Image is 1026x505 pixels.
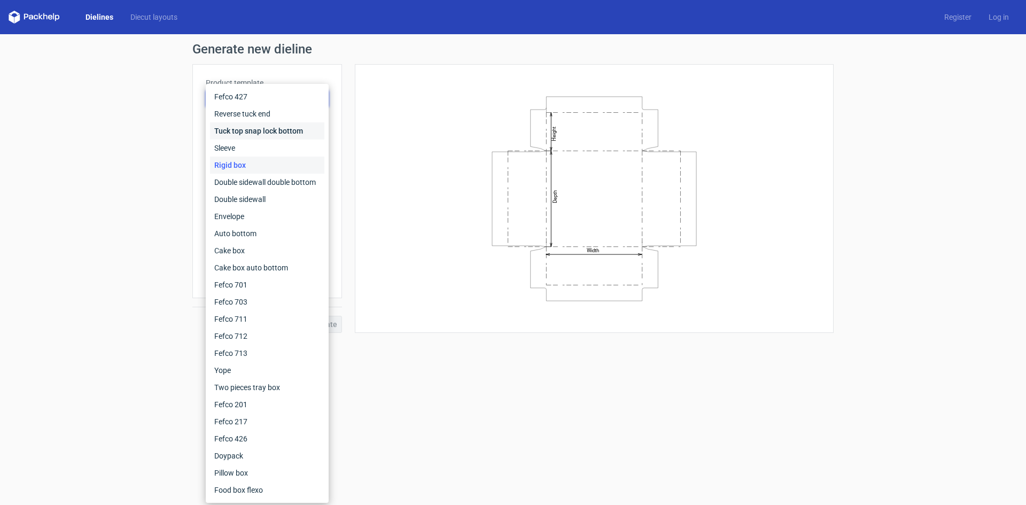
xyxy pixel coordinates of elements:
div: Pillow box [210,464,324,481]
div: Fefco 217 [210,413,324,430]
div: Doypack [210,447,324,464]
div: Food box flexo [210,481,324,499]
a: Dielines [77,12,122,22]
div: Fefco 426 [210,430,324,447]
div: Yope [210,362,324,379]
a: Log in [980,12,1017,22]
a: Register [936,12,980,22]
div: Double sidewall [210,191,324,208]
text: Depth [552,190,558,203]
div: Auto bottom [210,225,324,242]
div: Sleeve [210,139,324,157]
div: Cake box auto bottom [210,259,324,276]
label: Product template [206,77,329,88]
div: Double sidewall double bottom [210,174,324,191]
div: Envelope [210,208,324,225]
div: Fefco 703 [210,293,324,310]
div: Fefco 201 [210,396,324,413]
text: Width [587,247,599,253]
a: Diecut layouts [122,12,186,22]
div: Fefco 701 [210,276,324,293]
div: Fefco 427 [210,88,324,105]
div: Cake box [210,242,324,259]
div: Fefco 713 [210,345,324,362]
div: Fefco 712 [210,328,324,345]
div: Reverse tuck end [210,105,324,122]
div: Two pieces tray box [210,379,324,396]
div: Tuck top snap lock bottom [210,122,324,139]
text: Height [551,126,557,141]
div: Rigid box [210,157,324,174]
div: Fefco 711 [210,310,324,328]
h1: Generate new dieline [192,43,834,56]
